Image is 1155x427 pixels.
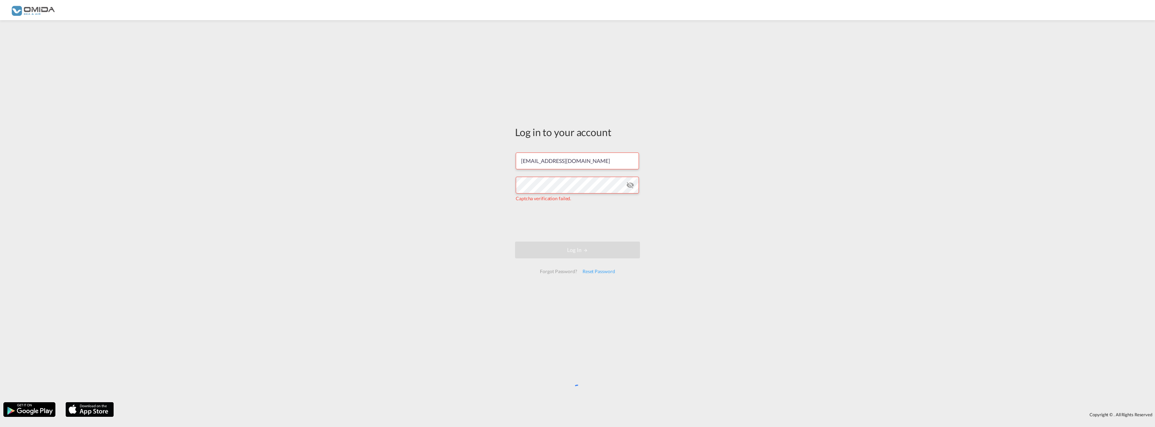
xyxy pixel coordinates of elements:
button: LOGIN [515,242,640,258]
img: apple.png [65,401,114,418]
span: Captcha verification failed. [516,196,571,201]
input: Enter email/phone number [516,153,639,169]
div: Reset Password [580,265,618,277]
div: Copyright © . All Rights Reserved [117,409,1155,420]
md-icon: icon-eye-off [626,181,634,189]
div: Log in to your account [515,125,640,139]
div: Forgot Password? [537,265,580,277]
iframe: reCAPTCHA [526,209,629,235]
img: 459c566038e111ed959c4fc4f0a4b274.png [10,3,55,18]
img: google.png [3,401,56,418]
